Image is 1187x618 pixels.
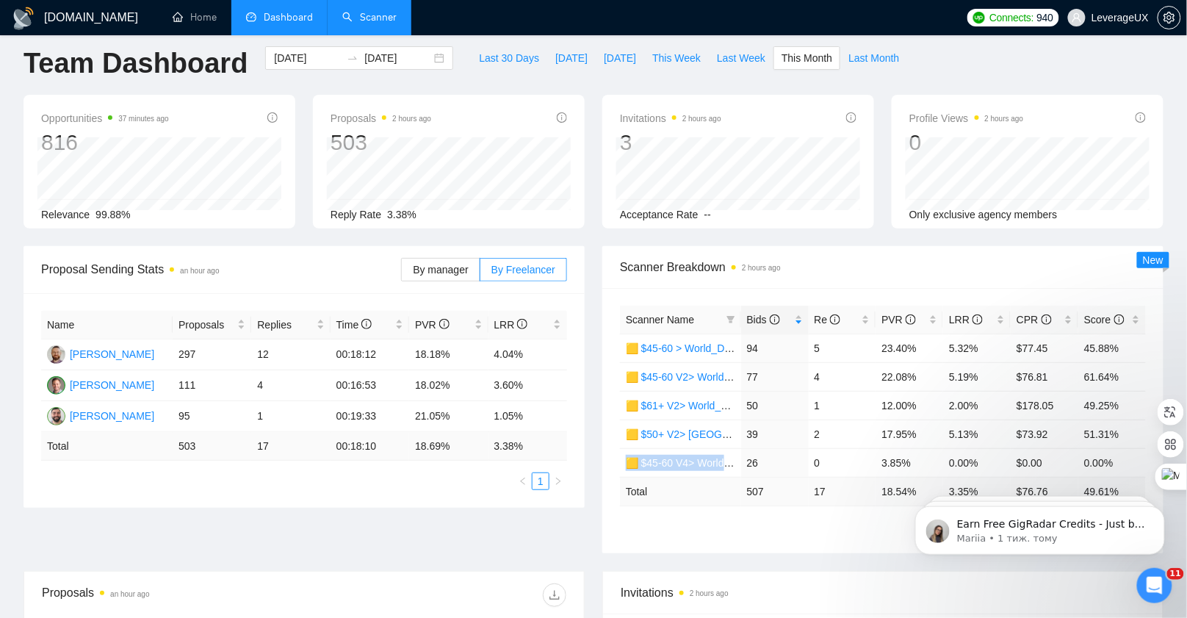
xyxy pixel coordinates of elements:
td: 5.19% [943,362,1011,391]
a: 🟨 $45-60 V4> World_Design+Dev_Antony-Front-End_General [626,457,915,469]
td: 18.02% [409,370,488,401]
a: 🟨 $45-60 V2> World_Design+Dev_Antony-Front-End_General [626,371,915,383]
a: TV[PERSON_NAME] [47,378,154,390]
input: Start date [274,50,341,66]
td: 45.88% [1078,334,1146,362]
th: Proposals [173,311,251,339]
td: 1 [809,391,876,420]
time: 2 hours ago [392,115,431,123]
a: setting [1158,12,1181,24]
time: 2 hours ago [690,589,729,597]
span: Score [1084,314,1124,326]
img: AK [47,345,65,364]
span: Time [336,319,372,331]
button: This Week [644,46,709,70]
span: right [554,477,563,486]
span: filter [724,309,738,331]
td: $178.05 [1011,391,1078,420]
td: 4 [809,362,876,391]
span: info-circle [973,315,983,325]
span: info-circle [906,315,916,325]
div: 503 [331,129,431,157]
td: 297 [173,339,251,370]
img: upwork-logo.png [973,12,985,24]
div: 3 [620,129,721,157]
button: Last 30 Days [471,46,547,70]
time: an hour ago [110,590,149,598]
span: New [1143,254,1163,266]
span: swap-right [347,52,358,64]
span: Proposals [178,317,234,333]
span: PVR [415,319,450,331]
iframe: Intercom notifications повідомлення [893,475,1187,578]
button: left [514,473,532,490]
span: LRR [494,319,528,331]
img: RL [47,407,65,425]
span: Relevance [41,209,90,220]
td: 49.25% [1078,391,1146,420]
button: [DATE] [596,46,644,70]
span: Profile Views [909,109,1024,127]
img: logo [12,7,35,30]
td: 2 [809,420,876,448]
span: Proposal Sending Stats [41,260,401,279]
td: 39 [741,420,809,448]
button: Last Month [840,46,907,70]
td: 1.05% [488,401,567,432]
span: Acceptance Rate [620,209,699,220]
span: Opportunities [41,109,169,127]
td: 3.85% [876,448,943,477]
span: By manager [413,264,468,276]
span: info-circle [830,315,840,325]
td: 00:16:53 [331,370,409,401]
span: Last 30 Days [479,50,539,66]
button: download [543,583,566,607]
td: 3.38 % [488,432,567,461]
a: 🟨 $50+ V2> [GEOGRAPHIC_DATA]+[GEOGRAPHIC_DATA] Only_Tony-UX/UI_General [626,428,1033,440]
span: Bids [747,314,780,326]
td: 50 [741,391,809,420]
td: 77 [741,362,809,391]
td: 1 [251,401,330,432]
span: info-circle [770,315,780,325]
td: 4 [251,370,330,401]
td: 0.00% [1078,448,1146,477]
td: 0.00% [943,448,1011,477]
td: $77.45 [1011,334,1078,362]
span: Replies [257,317,313,333]
li: Previous Page [514,473,532,490]
span: Scanner Breakdown [620,258,1146,276]
time: 2 hours ago [682,115,721,123]
td: 00:18:10 [331,432,409,461]
span: Last Week [717,50,765,66]
span: [DATE] [555,50,588,66]
td: 4.04% [488,339,567,370]
span: [DATE] [604,50,636,66]
th: Name [41,311,173,339]
td: 23.40% [876,334,943,362]
h1: Team Dashboard [24,46,248,81]
span: Re [815,314,841,326]
td: 12 [251,339,330,370]
span: Last Month [848,50,899,66]
td: 26 [741,448,809,477]
span: Dashboard [264,11,313,24]
span: setting [1158,12,1180,24]
span: This Month [782,50,832,66]
span: download [544,589,566,601]
span: LRR [949,314,983,326]
td: 94 [741,334,809,362]
td: 3.60% [488,370,567,401]
span: info-circle [1114,315,1125,325]
td: 111 [173,370,251,401]
td: 5 [809,334,876,362]
time: an hour ago [180,267,219,275]
span: 11 [1167,568,1184,580]
span: info-circle [267,112,278,123]
td: 95 [173,401,251,432]
li: 1 [532,473,549,490]
span: Invitations [620,109,721,127]
span: Proposals [331,109,431,127]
